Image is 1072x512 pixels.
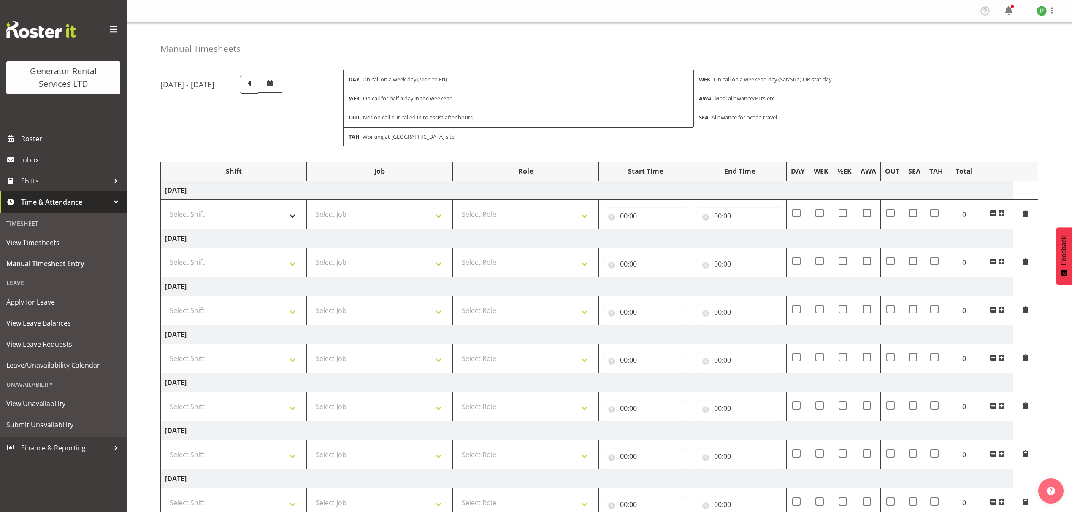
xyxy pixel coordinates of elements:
[161,181,1013,199] td: [DATE]
[2,334,125,355] a: View Leave Requests
[693,70,1043,89] div: - On call on a weekend day (Sat/Sun) OR stat day
[343,70,693,89] div: - On call on a week day (Mon to Fri)
[349,133,360,140] strong: TAH
[814,166,828,176] div: WEK
[697,304,782,321] input: Click to select...
[929,166,943,176] div: TAH
[349,94,360,102] strong: ½EK
[161,421,1013,440] td: [DATE]
[161,373,1013,392] td: [DATE]
[947,248,981,277] td: 0
[837,166,852,176] div: ½EK
[2,414,125,435] a: Submit Unavailability
[6,418,120,431] span: Submit Unavailability
[2,355,125,376] a: Leave/Unavailability Calendar
[603,166,688,176] div: Start Time
[2,313,125,334] a: View Leave Balances
[699,75,711,83] strong: WEK
[6,257,120,270] span: Manual Timesheet Entry
[2,274,125,291] div: Leave
[697,352,782,369] input: Click to select...
[2,253,125,274] a: Manual Timesheet Entry
[15,65,112,90] div: Generator Rental Services LTD
[697,400,782,417] input: Click to select...
[165,166,302,176] div: Shift
[161,277,1013,296] td: [DATE]
[603,256,688,272] input: Click to select...
[697,166,782,176] div: End Time
[349,75,360,83] strong: DAY
[2,393,125,414] a: View Unavailability
[1047,487,1055,495] img: help-xxl-2.png
[6,359,120,372] span: Leave/Unavailability Calendar
[791,166,805,176] div: DAY
[947,392,981,421] td: 0
[699,94,712,102] strong: AWA
[6,236,120,249] span: View Timesheets
[885,166,899,176] div: OUT
[6,338,120,350] span: View Leave Requests
[343,89,693,108] div: - On call for half a day in the weekend
[21,154,122,166] span: Inbox
[603,304,688,321] input: Click to select...
[21,132,122,145] span: Roster
[947,199,981,229] td: 0
[861,166,876,176] div: AWA
[6,296,120,308] span: Apply for Leave
[699,113,709,121] strong: SEA
[947,344,981,373] td: 0
[343,108,693,127] div: - Not on call but called in to assist after hours
[603,448,688,465] input: Click to select...
[697,448,782,465] input: Click to select...
[693,89,1043,108] div: - Meal allowance/PD’s etc
[6,21,76,38] img: Rosterit website logo
[343,127,693,146] div: - Working at [GEOGRAPHIC_DATA] site
[160,44,241,54] h4: Manual Timesheets
[311,166,448,176] div: Job
[21,175,110,187] span: Shifts
[6,397,120,410] span: View Unavailability
[2,376,125,393] div: Unavailability
[603,352,688,369] input: Click to select...
[947,440,981,469] td: 0
[908,166,920,176] div: SEA
[603,207,688,224] input: Click to select...
[161,325,1013,344] td: [DATE]
[160,80,214,89] h5: [DATE] - [DATE]
[952,166,977,176] div: Total
[457,166,594,176] div: Role
[21,442,110,454] span: Finance & Reporting
[2,232,125,253] a: View Timesheets
[693,108,1043,127] div: - Allowance for ocean travel
[697,207,782,224] input: Click to select...
[1060,236,1068,265] span: Feedback
[603,400,688,417] input: Click to select...
[1037,6,1047,16] img: jack-ford10538.jpg
[2,291,125,313] a: Apply for Leave
[947,296,981,325] td: 0
[6,317,120,329] span: View Leave Balances
[161,229,1013,248] td: [DATE]
[1056,227,1072,285] button: Feedback - Show survey
[161,469,1013,488] td: [DATE]
[697,256,782,272] input: Click to select...
[21,196,110,208] span: Time & Attendance
[349,113,360,121] strong: OUT
[2,215,125,232] div: Timesheet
